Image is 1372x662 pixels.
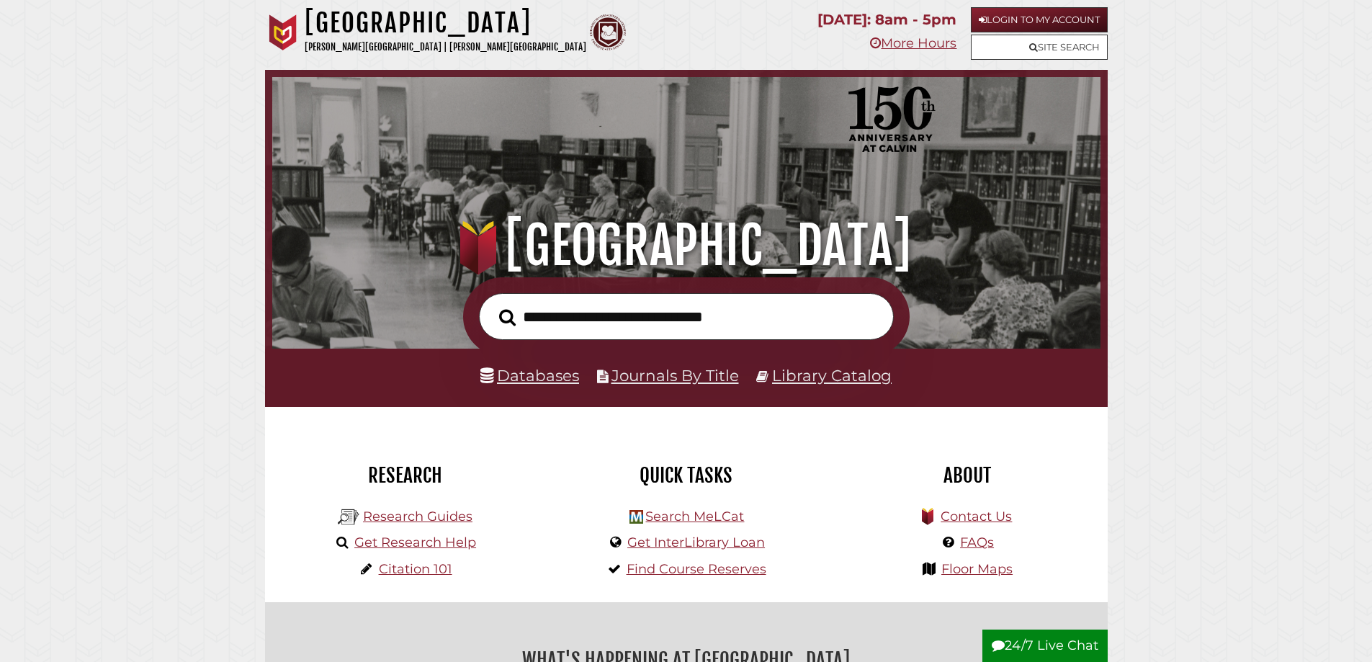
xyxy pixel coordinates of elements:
img: Calvin Theological Seminary [590,14,626,50]
h2: Research [276,463,535,488]
a: Journals By Title [611,366,739,385]
h2: Quick Tasks [557,463,816,488]
a: FAQs [960,534,994,550]
h2: About [838,463,1097,488]
i: Search [499,308,516,326]
a: Search MeLCat [645,509,744,524]
button: Search [492,305,523,331]
a: Contact Us [941,509,1012,524]
img: Calvin University [265,14,301,50]
h1: [GEOGRAPHIC_DATA] [305,7,586,39]
a: More Hours [870,35,956,51]
a: Find Course Reserves [627,561,766,577]
a: Get InterLibrary Loan [627,534,765,550]
a: Library Catalog [772,366,892,385]
a: Get Research Help [354,534,476,550]
h1: [GEOGRAPHIC_DATA] [292,214,1080,277]
img: Hekman Library Logo [629,510,643,524]
p: [PERSON_NAME][GEOGRAPHIC_DATA] | [PERSON_NAME][GEOGRAPHIC_DATA] [305,39,586,55]
a: Login to My Account [971,7,1108,32]
a: Citation 101 [379,561,452,577]
p: [DATE]: 8am - 5pm [817,7,956,32]
a: Site Search [971,35,1108,60]
img: Hekman Library Logo [338,506,359,528]
a: Databases [480,366,579,385]
a: Floor Maps [941,561,1013,577]
a: Research Guides [363,509,472,524]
